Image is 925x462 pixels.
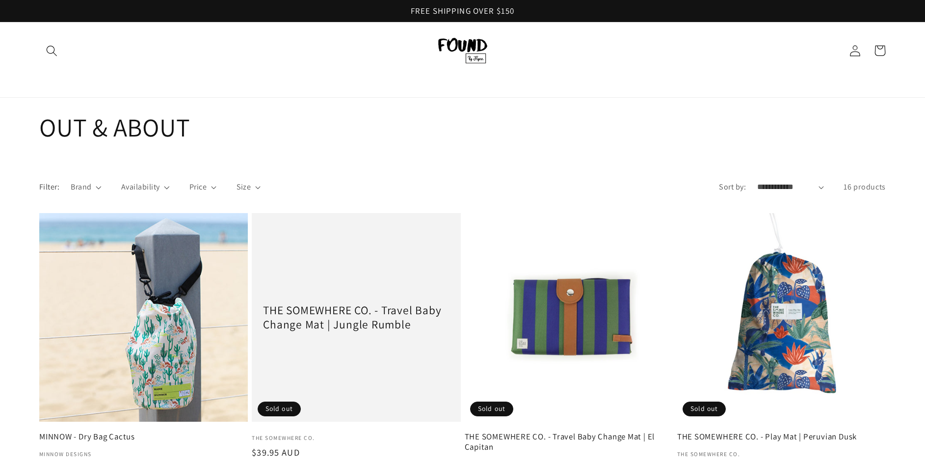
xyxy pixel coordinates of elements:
[39,111,886,144] h1: OUT & ABOUT
[237,181,251,192] span: Size
[189,181,207,192] span: Price
[121,181,170,192] summary: Availability
[237,181,261,192] summary: Size
[844,182,886,192] span: 16 products
[71,181,91,192] span: Brand
[39,181,59,192] h2: Filter:
[252,434,460,442] div: THE SOMEWHERE CO.
[39,38,64,63] summary: Search
[677,432,886,442] a: THE SOMEWHERE CO. - Play Mat | Peruvian Dusk
[263,303,449,332] a: THE SOMEWHERE CO. - Travel Baby Change Mat | Jungle Rumble
[121,181,160,192] span: Availability
[71,181,101,192] summary: Brand
[719,182,746,192] label: Sort by:
[438,38,487,63] img: FOUND By Flynn logo
[465,432,673,453] a: THE SOMEWHERE CO. - Travel Baby Change Mat | El Capitan
[252,446,300,458] span: $39.95 AUD
[39,432,248,442] a: MINNOW - Dry Bag Cactus
[189,181,216,192] summary: Price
